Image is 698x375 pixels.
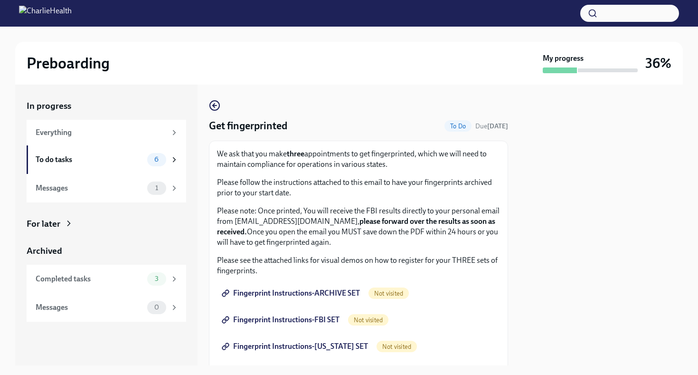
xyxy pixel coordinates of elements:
div: Messages [36,302,143,313]
span: Not visited [377,343,417,350]
p: Please confirm when you have completed the fingerprinting process [217,364,500,374]
p: Please note: Once printed, You will receive the FBI results directly to your personal email from ... [217,206,500,248]
a: Fingerprint Instructions-ARCHIVE SET [217,284,367,303]
span: Fingerprint Instructions-FBI SET [224,315,340,325]
a: To do tasks6 [27,145,186,174]
a: In progress [27,100,186,112]
span: To Do [444,123,472,130]
div: For later [27,218,60,230]
span: 3 [149,275,164,282]
span: Not visited [348,317,388,324]
img: CharlieHealth [19,6,72,21]
h2: Preboarding [27,54,110,73]
div: To do tasks [36,154,143,165]
div: Completed tasks [36,274,143,284]
a: Everything [27,120,186,145]
a: Messages1 [27,174,186,202]
a: Fingerprint Instructions-FBI SET [217,310,346,329]
h3: 36% [645,55,671,72]
strong: My progress [543,53,584,64]
a: Messages0 [27,293,186,322]
span: Fingerprint Instructions-ARCHIVE SET [224,288,360,298]
h4: Get fingerprinted [209,119,287,133]
a: For later [27,218,186,230]
p: We ask that you make appointments to get fingerprinted, which we will need to maintain compliance... [217,149,500,170]
span: 0 [149,304,165,311]
div: Messages [36,183,143,193]
a: Fingerprint Instructions-[US_STATE] SET [217,337,375,356]
span: Fingerprint Instructions-[US_STATE] SET [224,342,368,351]
span: Not visited [368,290,409,297]
p: Please follow the instructions attached to this email to have your fingerprints archived prior to... [217,177,500,198]
span: 6 [149,156,164,163]
p: Please see the attached links for visual demos on how to register for your THREE sets of fingerpr... [217,255,500,276]
a: Completed tasks3 [27,265,186,293]
strong: [DATE] [487,122,508,130]
span: 1 [150,184,164,192]
strong: three [287,149,304,158]
span: Due [475,122,508,130]
a: Archived [27,245,186,257]
div: Everything [36,127,166,138]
